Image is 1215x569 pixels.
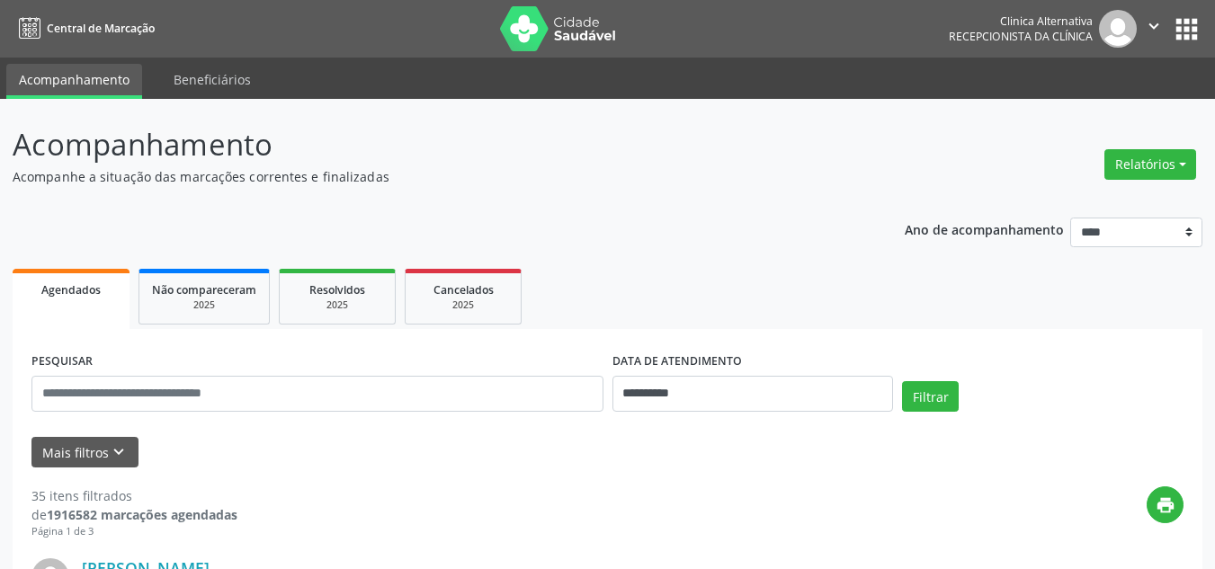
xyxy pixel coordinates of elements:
[1171,13,1202,45] button: apps
[31,348,93,376] label: PESQUISAR
[47,21,155,36] span: Central de Marcação
[949,29,1093,44] span: Recepcionista da clínica
[13,167,845,186] p: Acompanhe a situação das marcações correntes e finalizadas
[905,218,1064,240] p: Ano de acompanhamento
[31,505,237,524] div: de
[109,442,129,462] i: keyboard_arrow_down
[6,64,142,99] a: Acompanhamento
[1156,495,1175,515] i: print
[418,298,508,312] div: 2025
[902,381,959,412] button: Filtrar
[292,298,382,312] div: 2025
[152,298,256,312] div: 2025
[31,524,237,539] div: Página 1 de 3
[31,437,138,468] button: Mais filtroskeyboard_arrow_down
[13,122,845,167] p: Acompanhamento
[41,282,101,298] span: Agendados
[1104,149,1196,180] button: Relatórios
[1137,10,1171,48] button: 
[161,64,264,95] a: Beneficiários
[433,282,494,298] span: Cancelados
[309,282,365,298] span: Resolvidos
[13,13,155,43] a: Central de Marcação
[31,486,237,505] div: 35 itens filtrados
[949,13,1093,29] div: Clinica Alternativa
[612,348,742,376] label: DATA DE ATENDIMENTO
[1099,10,1137,48] img: img
[1144,16,1164,36] i: 
[1147,486,1184,523] button: print
[47,506,237,523] strong: 1916582 marcações agendadas
[152,282,256,298] span: Não compareceram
